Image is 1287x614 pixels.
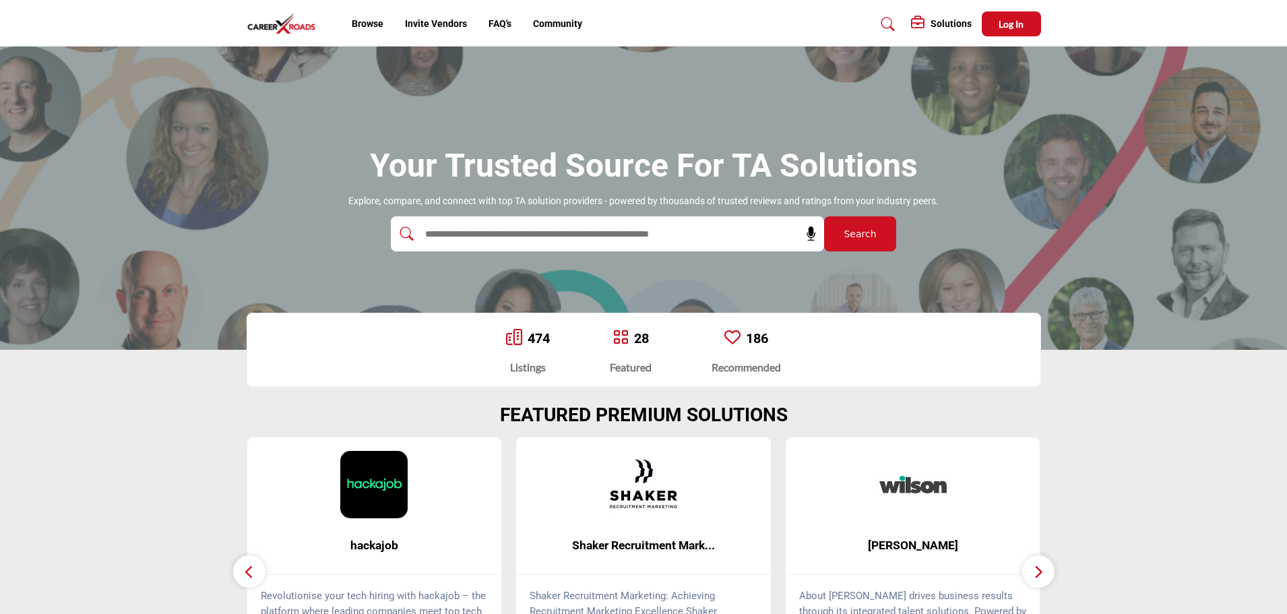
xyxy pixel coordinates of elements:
[879,451,947,518] img: Wilson
[370,145,918,187] h1: Your Trusted Source for TA Solutions
[268,528,482,563] b: hackajob
[348,195,939,208] p: Explore, compare, and connect with top TA solution providers - powered by thousands of trusted re...
[613,329,629,348] a: Go to Featured
[712,359,781,375] div: Recommended
[489,18,511,29] a: FAQ's
[634,330,649,346] a: 28
[533,18,582,29] a: Community
[247,13,323,35] img: Site Logo
[610,451,677,518] img: Shaker Recruitment Marketing
[340,451,408,518] img: hackajob
[528,330,550,346] a: 474
[806,536,1020,554] span: [PERSON_NAME]
[786,528,1040,563] a: [PERSON_NAME]
[405,18,467,29] a: Invite Vendors
[931,18,972,30] h5: Solutions
[982,11,1041,36] button: Log In
[724,329,741,348] a: Go to Recommended
[352,18,383,29] a: Browse
[516,528,771,563] a: Shaker Recruitment Mark...
[911,16,972,32] div: Solutions
[610,359,652,375] div: Featured
[506,359,550,375] div: Listings
[824,216,896,251] button: Search
[500,404,788,427] h2: FEATURED PREMIUM SOLUTIONS
[247,528,502,563] a: hackajob
[999,18,1024,30] span: Log In
[868,13,904,35] a: Search
[806,528,1020,563] b: Wilson
[536,528,751,563] b: Shaker Recruitment Marketing
[536,536,751,554] span: Shaker Recruitment Mark...
[844,227,876,241] span: Search
[746,330,768,346] a: 186
[268,536,482,554] span: hackajob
